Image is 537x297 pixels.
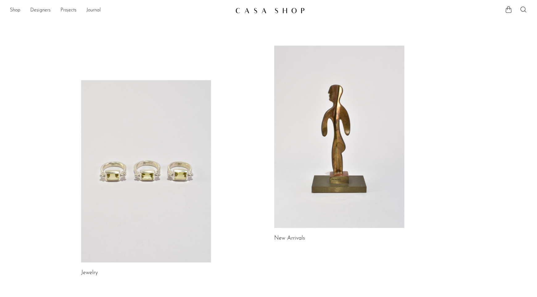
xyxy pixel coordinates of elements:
nav: Desktop navigation [10,5,230,16]
a: Jewelry [81,270,98,276]
a: Projects [60,6,76,14]
a: Designers [30,6,51,14]
a: Journal [86,6,101,14]
a: Shop [10,6,20,14]
ul: NEW HEADER MENU [10,5,230,16]
a: New Arrivals [274,236,305,241]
